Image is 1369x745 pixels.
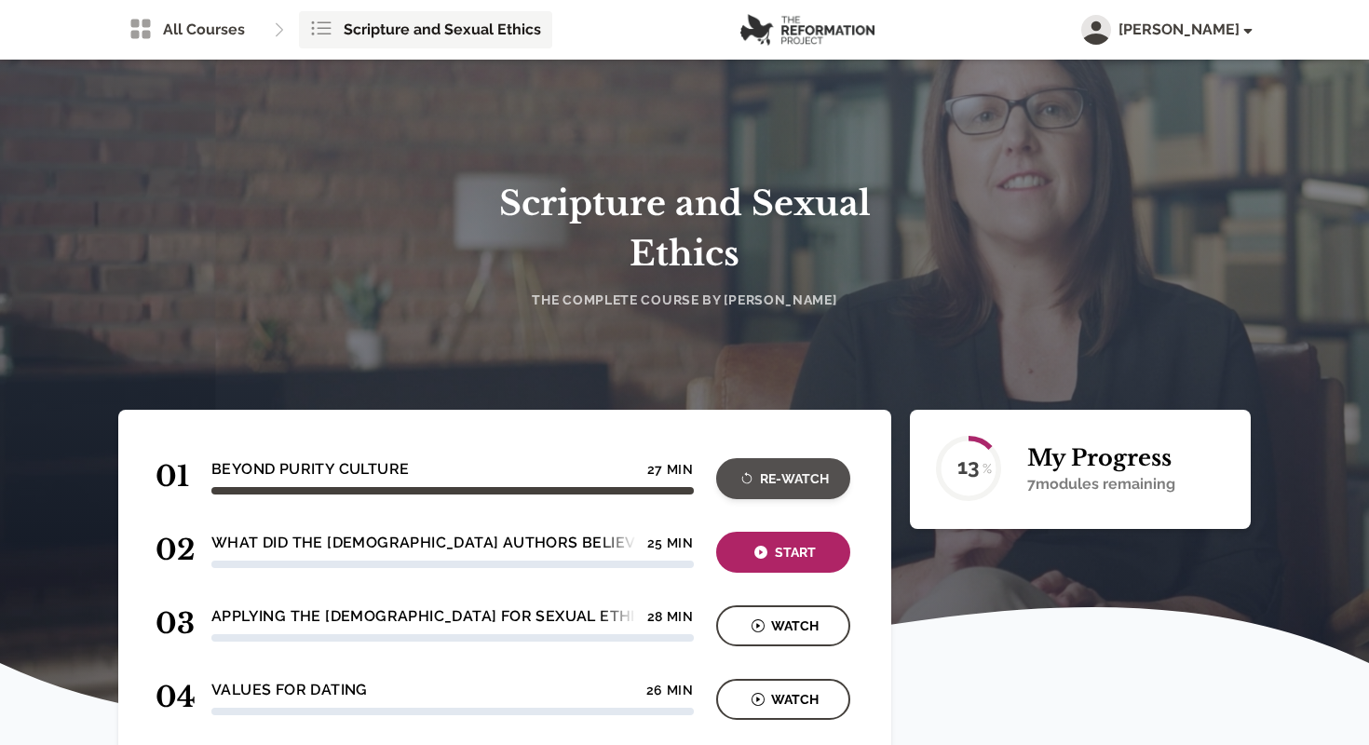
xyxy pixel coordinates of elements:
span: 03 [156,606,189,641]
a: All Courses [118,11,256,48]
h4: What Did The [DEMOGRAPHIC_DATA] Authors Believe About Sex? [211,532,744,554]
button: Watch [716,605,850,646]
text: 13 [957,454,980,479]
h4: 28 min [647,609,694,624]
span: 04 [156,680,189,714]
div: Watch [722,689,845,711]
span: All Courses [163,19,245,41]
div: Watch [722,616,845,637]
div: Re-Watch [722,468,845,490]
button: Start [716,532,850,573]
button: Watch [716,679,850,720]
h4: Applying the [DEMOGRAPHIC_DATA] for Sexual Ethics [DATE] [211,605,709,628]
span: [PERSON_NAME] [1118,19,1251,41]
h4: Values for Dating [211,679,368,701]
span: 02 [156,533,189,567]
h4: 26 min [646,683,694,698]
img: logo.png [740,14,874,46]
span: 01 [156,459,189,494]
button: [PERSON_NAME] [1081,15,1251,45]
h2: My Progress [1027,443,1175,473]
h4: Beyond Purity Culture [211,458,409,481]
p: 7 modules remaining [1027,473,1175,495]
h4: 25 min [647,535,694,550]
div: Start [722,542,845,563]
button: Re-Watch [716,458,850,499]
h4: The Complete Course by [PERSON_NAME] [476,291,893,309]
a: Scripture and Sexual Ethics [299,11,552,48]
h4: 27 min [647,462,694,477]
h1: Scripture and Sexual Ethics [476,179,893,279]
span: Scripture and Sexual Ethics [344,19,541,41]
